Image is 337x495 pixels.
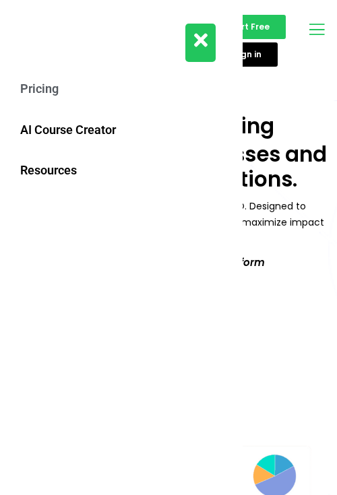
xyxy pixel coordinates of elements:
[210,15,286,39] a: Start Free
[307,20,324,44] button: open-menu
[40,139,327,194] span: for Businesses and Educational Institutions.
[233,51,262,59] span: Sign in
[13,150,229,191] a: Resources
[185,24,216,62] button: close-menu
[217,42,278,67] a: Sign in
[226,23,270,31] span: Start Free
[13,69,229,110] a: Pricing
[13,110,229,151] a: AI Course Creator
[13,26,20,33] a: Home Link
